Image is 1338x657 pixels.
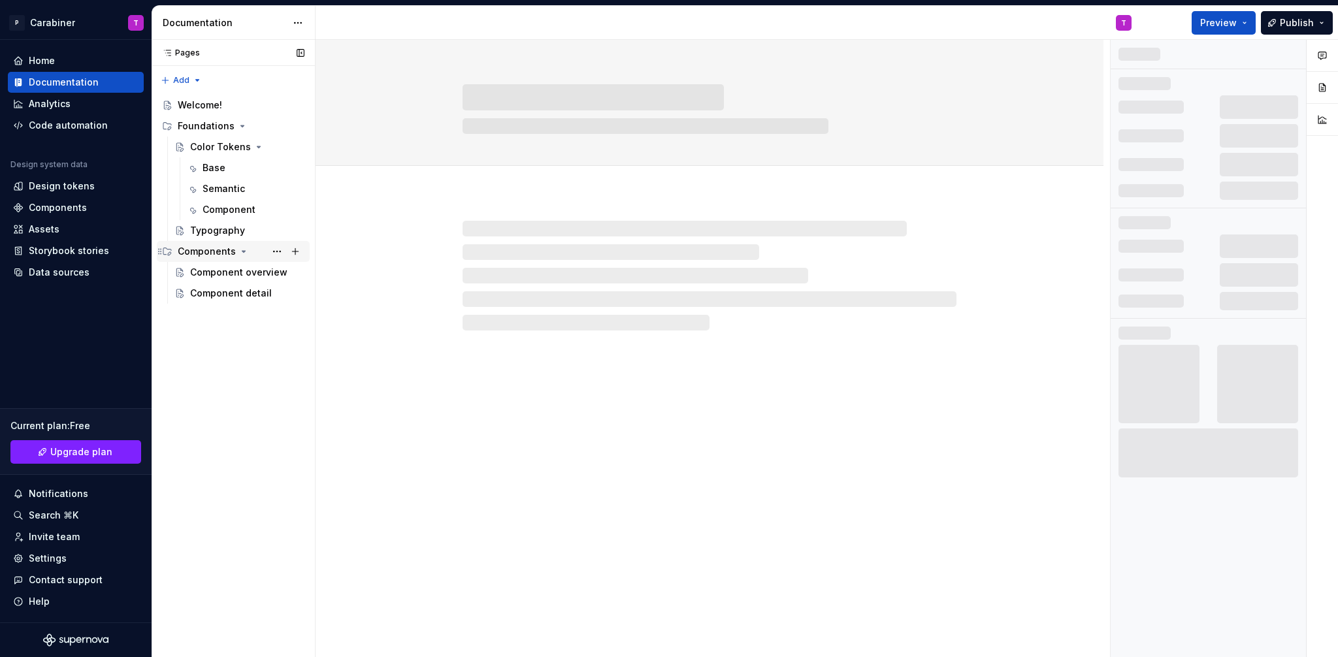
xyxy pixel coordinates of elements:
a: Data sources [8,262,144,283]
a: Settings [8,548,144,569]
a: Component overview [169,262,310,283]
a: Base [182,157,310,178]
a: Typography [169,220,310,241]
div: Invite team [29,530,80,543]
div: Foundations [157,116,310,136]
a: Design tokens [8,176,144,197]
a: Component [182,199,310,220]
a: Color Tokens [169,136,310,157]
a: Assets [8,219,144,240]
a: Semantic [182,178,310,199]
span: Upgrade plan [50,445,112,458]
button: PCarabinerT [3,8,149,37]
div: Components [29,201,87,214]
a: Component detail [169,283,310,304]
a: Welcome! [157,95,310,116]
div: Help [29,595,50,608]
div: Home [29,54,55,67]
div: Search ⌘K [29,509,78,522]
div: Assets [29,223,59,236]
div: Component [203,203,255,216]
div: Notifications [29,487,88,500]
span: Publish [1280,16,1314,29]
button: Add [157,71,206,89]
div: Component detail [190,287,272,300]
a: Components [8,197,144,218]
div: Pages [157,48,200,58]
div: Data sources [29,266,90,279]
div: T [133,18,139,28]
div: Settings [29,552,67,565]
div: Page tree [157,95,310,304]
div: Components [157,241,310,262]
a: Invite team [8,526,144,547]
div: T [1121,18,1126,28]
div: Carabiner [30,16,75,29]
button: Preview [1192,11,1256,35]
div: Documentation [163,16,286,29]
button: Contact support [8,569,144,590]
a: Home [8,50,144,71]
span: Add [173,75,189,86]
button: Search ⌘K [8,505,144,526]
div: Color Tokens [190,140,251,153]
a: Analytics [8,93,144,114]
div: Design system data [10,159,88,170]
a: Upgrade plan [10,440,141,464]
div: Storybook stories [29,244,109,257]
button: Notifications [8,483,144,504]
div: P [9,15,25,31]
div: Welcome! [178,99,222,112]
div: Documentation [29,76,99,89]
div: Code automation [29,119,108,132]
a: Documentation [8,72,144,93]
button: Publish [1261,11,1333,35]
div: Current plan : Free [10,419,141,432]
a: Storybook stories [8,240,144,261]
div: Components [178,245,236,258]
div: Typography [190,224,245,237]
div: Foundations [178,120,235,133]
svg: Supernova Logo [43,633,108,647]
button: Help [8,591,144,612]
span: Preview [1200,16,1237,29]
div: Design tokens [29,180,95,193]
div: Contact support [29,573,103,586]
div: Semantic [203,182,245,195]
div: Base [203,161,225,174]
a: Code automation [8,115,144,136]
div: Analytics [29,97,71,110]
div: Component overview [190,266,287,279]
